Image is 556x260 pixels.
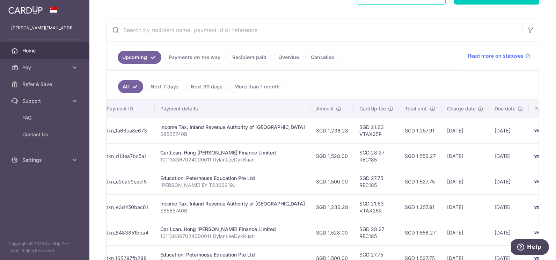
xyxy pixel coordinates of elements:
img: Bank Card [531,152,545,160]
p: 101138367024000011 DylanLeeDykKuan [160,156,305,163]
th: Payment ID [101,100,155,118]
span: Settings [22,157,68,164]
img: Bank Card [531,127,545,135]
td: [DATE] [489,220,529,245]
td: SGD 28.27 REC185 [354,143,399,169]
td: [DATE] [489,194,529,220]
div: Car Loan. Hong [PERSON_NAME] Finance Limited [160,226,305,233]
a: Recipient paid [228,51,271,64]
span: Total amt. [405,105,428,112]
td: txn_e3d450bac61 [101,194,155,220]
td: SGD 1,500.00 [310,169,354,194]
div: Car Loan. Hong [PERSON_NAME] Finance Limited [160,149,305,156]
span: CardUp fee [359,105,386,112]
td: SGD 28.27 REC185 [354,220,399,245]
p: [PERSON_NAME] En T2306219J [160,182,305,189]
td: SGD 21.63 VTAX25R [354,194,399,220]
p: S8565740B [160,207,305,214]
td: SGD 1,236.28 [310,194,354,220]
a: Next 7 days [146,80,183,93]
img: CardUp [8,6,43,14]
span: Pay [22,64,68,71]
td: txn_6483851bba4 [101,220,155,245]
td: txn_1a68ea8e673 [101,118,155,143]
div: Education. Peterhouse Education Pte Ltd [160,251,305,258]
a: All [118,80,143,93]
div: Income Tax. Inland Revenue Authority of [GEOGRAPHIC_DATA] [160,200,305,207]
div: Education. Peterhouse Education Pte Ltd [160,175,305,182]
p: [PERSON_NAME][EMAIL_ADDRESS][DOMAIN_NAME] [11,24,78,31]
a: Next 30 days [186,80,227,93]
span: Charge date [447,105,476,112]
td: SGD 1,528.00 [310,143,354,169]
td: SGD 1,528.00 [310,220,354,245]
span: Contact Us [22,131,68,138]
img: Bank Card [531,178,545,186]
span: Home [22,47,68,54]
td: [DATE] [441,169,489,194]
img: Bank Card [531,203,545,211]
span: Due date [495,105,515,112]
td: SGD 1,257.91 [399,194,441,220]
td: [DATE] [441,220,489,245]
a: Cancelled [306,51,339,64]
th: Payment details [155,100,310,118]
td: SGD 1,527.75 [399,169,441,194]
a: Read more on statuses [468,52,531,59]
span: Support [22,97,68,104]
td: SGD 1,257.91 [399,118,441,143]
td: [DATE] [489,118,529,143]
td: txn_e2cab9eacf5 [101,169,155,194]
td: txn_d13ea7bc5a1 [101,143,155,169]
td: [DATE] [441,118,489,143]
span: Read more on statuses [468,52,524,59]
a: More than 1 month [230,80,284,93]
td: [DATE] [441,194,489,220]
td: SGD 21.63 VTAX25R [354,118,399,143]
td: [DATE] [441,143,489,169]
td: SGD 27.75 REC185 [354,169,399,194]
iframe: Opens a widget where you can find more information [511,239,549,257]
span: Refer & Save [22,81,68,88]
td: [DATE] [489,169,529,194]
span: Amount [316,105,334,112]
a: Upcoming [118,51,161,64]
input: Search by recipient name, payment id or reference [107,19,522,41]
p: S8565740B [160,131,305,138]
div: Income Tax. Inland Revenue Authority of [GEOGRAPHIC_DATA] [160,124,305,131]
p: 101138367024000011 DylanLeeDykKuan [160,233,305,240]
img: Bank Card [531,229,545,237]
td: SGD 1,556.27 [399,143,441,169]
span: FAQ [22,114,68,121]
td: [DATE] [489,143,529,169]
a: Overdue [274,51,303,64]
td: SGD 1,556.27 [399,220,441,245]
a: Payments on the way [164,51,225,64]
td: SGD 1,236.28 [310,118,354,143]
